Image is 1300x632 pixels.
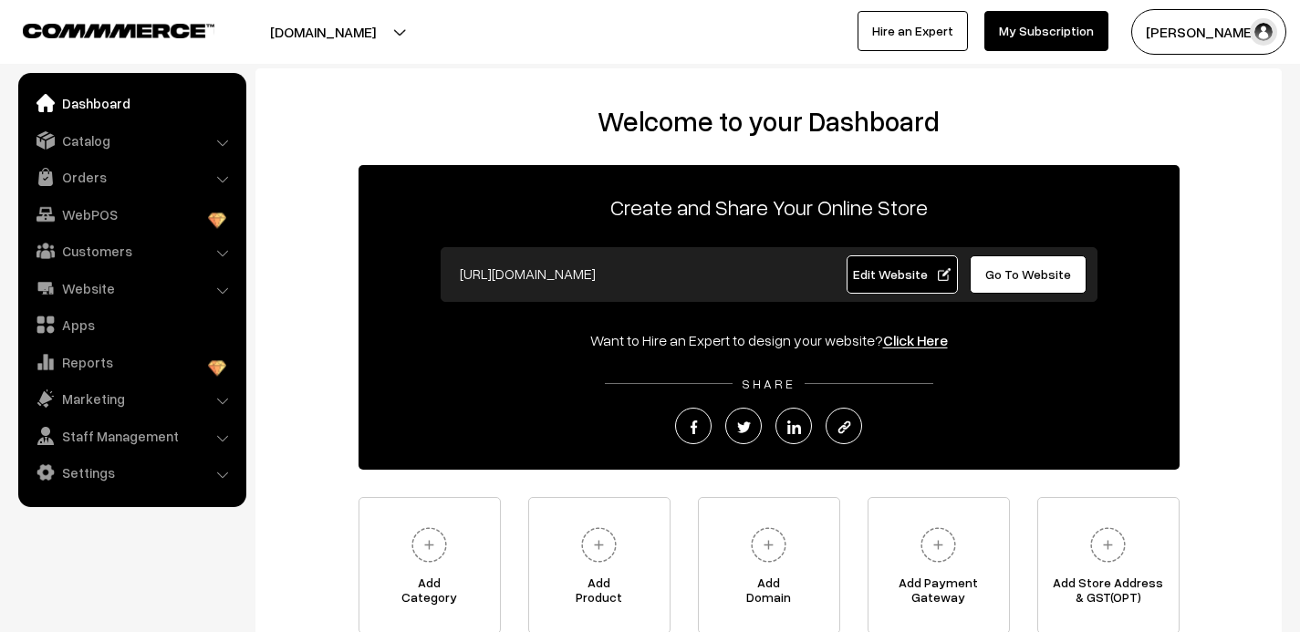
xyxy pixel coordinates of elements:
[359,191,1180,223] p: Create and Share Your Online Store
[23,161,240,193] a: Orders
[23,18,182,40] a: COMMMERCE
[733,376,805,391] span: SHARE
[970,255,1087,294] a: Go To Website
[529,575,670,612] span: Add Product
[1038,575,1179,612] span: Add Store Address & GST(OPT)
[744,520,794,570] img: plus.svg
[359,329,1180,351] div: Want to Hire an Expert to design your website?
[404,520,454,570] img: plus.svg
[206,9,440,55] button: [DOMAIN_NAME]
[359,575,500,612] span: Add Category
[23,87,240,119] a: Dashboard
[23,24,214,37] img: COMMMERCE
[23,198,240,231] a: WebPOS
[23,456,240,489] a: Settings
[883,331,948,349] a: Click Here
[985,266,1071,282] span: Go To Website
[23,420,240,452] a: Staff Management
[23,234,240,267] a: Customers
[23,346,240,378] a: Reports
[1083,520,1133,570] img: plus.svg
[853,266,951,282] span: Edit Website
[868,575,1009,612] span: Add Payment Gateway
[699,575,839,612] span: Add Domain
[574,520,624,570] img: plus.svg
[23,382,240,415] a: Marketing
[858,11,968,51] a: Hire an Expert
[847,255,958,294] a: Edit Website
[1250,18,1277,46] img: user
[984,11,1108,51] a: My Subscription
[274,105,1264,138] h2: Welcome to your Dashboard
[23,124,240,157] a: Catalog
[913,520,963,570] img: plus.svg
[23,308,240,341] a: Apps
[1131,9,1286,55] button: [PERSON_NAME]…
[23,272,240,305] a: Website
